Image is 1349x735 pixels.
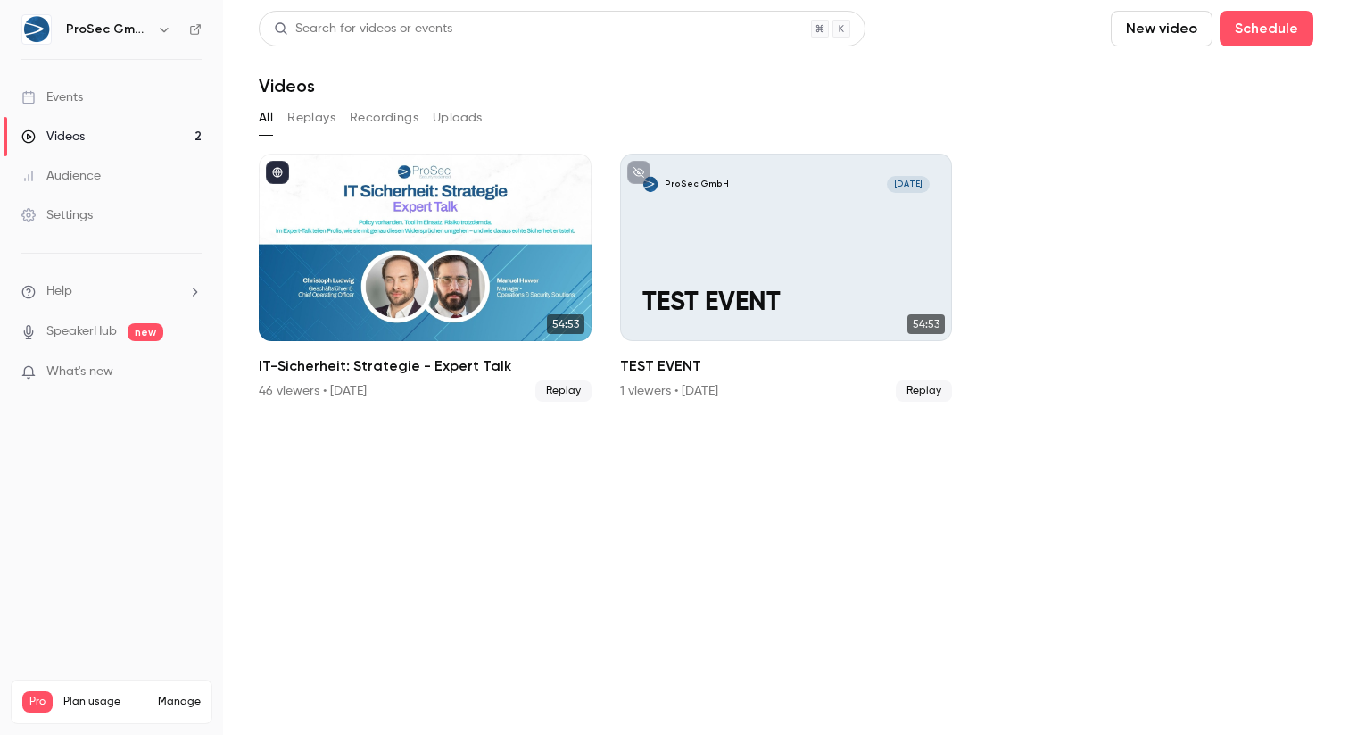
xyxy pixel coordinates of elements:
[259,382,367,400] div: 46 viewers • [DATE]
[907,314,945,334] span: 54:53
[21,206,93,224] div: Settings
[21,128,85,146] div: Videos
[21,167,101,185] div: Audience
[642,288,930,319] p: TEST EVENT
[259,75,315,96] h1: Videos
[266,161,289,184] button: published
[274,20,452,38] div: Search for videos or events
[887,176,930,193] span: [DATE]
[259,104,273,132] button: All
[46,322,117,341] a: SpeakerHub
[22,691,53,713] span: Pro
[620,382,718,400] div: 1 viewers • [DATE]
[66,21,150,38] h6: ProSec GmbH
[259,154,592,402] li: IT-Sicherheit: Strategie - Expert Talk
[63,695,147,709] span: Plan usage
[259,355,592,377] h2: IT-Sicherheit: Strategie - Expert Talk
[22,15,51,44] img: ProSec GmbH
[259,154,592,402] a: 54:53IT-Sicherheit: Strategie - Expert Talk46 viewers • [DATE]Replay
[287,104,335,132] button: Replays
[896,380,952,402] span: Replay
[259,11,1313,724] section: Videos
[46,363,113,381] span: What's new
[158,695,201,709] a: Manage
[350,104,418,132] button: Recordings
[128,323,163,341] span: new
[21,282,202,301] li: help-dropdown-opener
[535,380,592,402] span: Replay
[1111,11,1212,46] button: New video
[620,154,953,402] li: TEST EVENT
[642,176,659,193] img: TEST EVENT
[1220,11,1313,46] button: Schedule
[259,154,1313,402] ul: Videos
[547,314,584,334] span: 54:53
[46,282,72,301] span: Help
[665,179,729,190] p: ProSec GmbH
[627,161,650,184] button: unpublished
[620,154,953,402] a: TEST EVENTProSec GmbH[DATE]TEST EVENT54:53TEST EVENT1 viewers • [DATE]Replay
[21,88,83,106] div: Events
[620,355,953,377] h2: TEST EVENT
[433,104,483,132] button: Uploads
